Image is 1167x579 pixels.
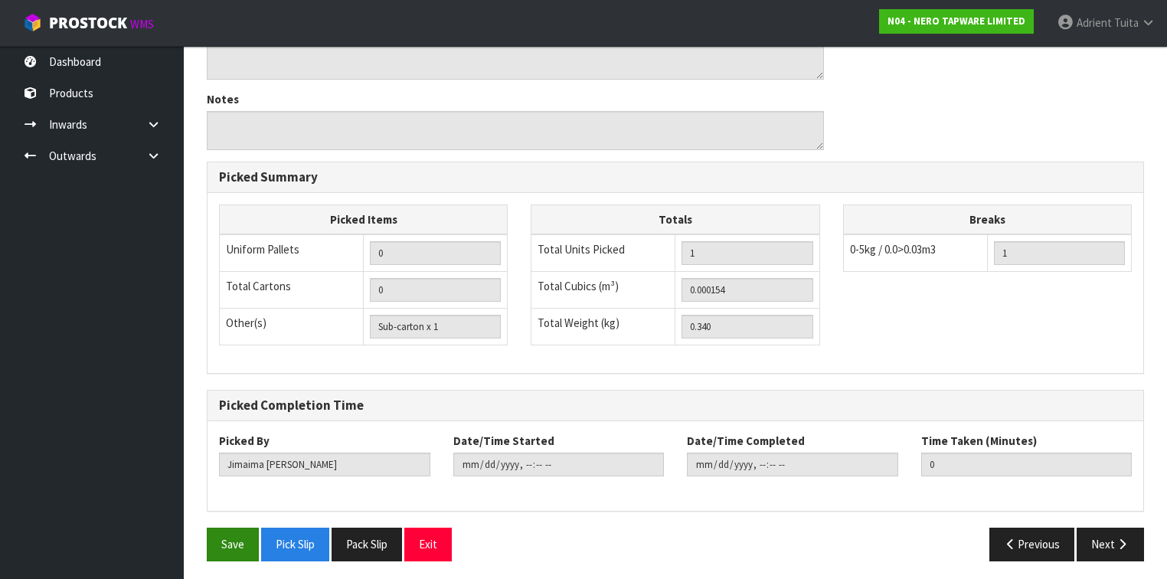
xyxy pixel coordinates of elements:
button: Previous [989,528,1075,561]
span: ProStock [49,13,127,33]
small: WMS [130,17,154,31]
span: 0-5kg / 0.0>0.03m3 [850,242,936,257]
button: Exit [404,528,452,561]
th: Totals [531,204,819,234]
a: N04 - NERO TAPWARE LIMITED [879,9,1034,34]
td: Total Weight (kg) [531,309,675,345]
th: Breaks [843,204,1131,234]
input: Picked By [219,453,430,476]
h3: Picked Summary [219,170,1132,185]
td: Total Units Picked [531,234,675,272]
label: Date/Time Started [453,433,554,449]
input: UNIFORM P LINES [370,241,501,265]
label: Date/Time Completed [687,433,805,449]
th: Picked Items [220,204,508,234]
button: Next [1077,528,1144,561]
label: Notes [207,91,239,107]
td: Uniform Pallets [220,234,364,272]
span: Tuita [1114,15,1139,30]
input: Time Taken [921,453,1133,476]
button: Pack Slip [332,528,402,561]
span: Adrient [1077,15,1112,30]
img: cube-alt.png [23,13,42,32]
button: Pick Slip [261,528,329,561]
strong: N04 - NERO TAPWARE LIMITED [888,15,1025,28]
td: Other(s) [220,309,364,345]
td: Total Cubics (m³) [531,272,675,309]
label: Picked By [219,433,270,449]
label: Time Taken (Minutes) [921,433,1037,449]
input: OUTERS TOTAL = CTN [370,278,501,302]
h3: Picked Completion Time [219,398,1132,413]
button: Save [207,528,259,561]
td: Total Cartons [220,272,364,309]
